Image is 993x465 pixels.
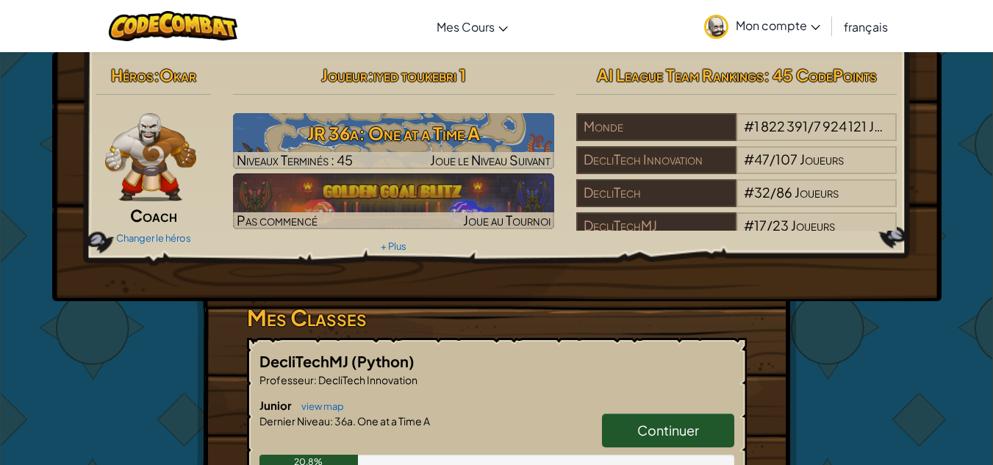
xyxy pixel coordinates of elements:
span: Junior [259,398,294,412]
span: Okar [159,65,196,85]
span: : 45 CodePoints [764,65,877,85]
span: 36a. [333,414,356,428]
a: français [836,7,895,46]
span: Professeur [259,373,314,386]
span: Niveaux Terminés : 45 [237,151,353,168]
h3: Mes Classes [247,301,747,334]
span: / [808,118,814,134]
div: DecliTechMJ [576,212,736,240]
img: Golden Goal [233,173,554,229]
span: français [844,19,888,35]
a: Joue le Niveau Suivant [233,113,554,169]
span: Coach [130,205,177,226]
span: Joue le Niveau Suivant [430,151,551,168]
span: 23 [772,217,789,234]
span: 107 [775,151,797,167]
div: DecliTech Innovation [576,146,736,174]
span: Pas commencé [237,212,318,228]
span: # [744,151,754,167]
span: Joueurs [791,217,835,234]
span: Joueurs [869,118,913,134]
span: / [767,217,772,234]
span: One at a Time A [356,414,430,428]
a: Mon compte [697,3,828,49]
span: / [770,151,775,167]
span: Mon compte [736,18,820,33]
span: Héros [111,65,154,85]
span: Continuer [637,422,699,439]
span: AI League Team Rankings [597,65,764,85]
span: / [770,184,776,201]
span: Joueur [321,65,368,85]
a: DecliTech Innovation#47/107Joueurs [576,160,897,177]
span: 17 [754,217,767,234]
a: Monde#1 822 391/7 924 121Joueurs [576,127,897,144]
span: (Python) [351,352,415,370]
a: Changer le héros [116,232,191,244]
span: : [314,373,317,386]
a: DecliTechMJ#17/23Joueurs [576,226,897,243]
span: 47 [754,151,770,167]
span: : [368,65,373,85]
img: JR 36a: One at a Time A [233,113,554,169]
span: DecliTech Innovation [317,373,417,386]
a: + Plus [381,240,406,252]
img: avatar [704,15,728,39]
span: 7 924 121 [814,118,867,134]
span: : [330,414,333,428]
span: DecliTechMJ [259,352,351,370]
span: 32 [754,184,770,201]
span: Joueurs [795,184,839,201]
span: Joueurs [800,151,844,167]
img: CodeCombat logo [109,11,237,41]
span: Dernier Niveau [259,414,330,428]
span: Joue au Tournoi [463,212,551,228]
span: # [744,217,754,234]
a: view map [294,400,344,412]
div: DecliTech [576,179,736,207]
h3: JR 36a: One at a Time A [233,117,554,150]
span: Mes Cours [437,19,495,35]
span: # [744,118,754,134]
span: 1 822 391 [754,118,808,134]
a: Pas commencéJoue au Tournoi [233,173,554,229]
span: : [154,65,159,85]
a: Mes Cours [429,7,515,46]
span: # [744,184,754,201]
span: 86 [776,184,792,201]
div: Monde [576,113,736,141]
img: goliath-pose.png [105,113,197,201]
a: DecliTech#32/86Joueurs [576,193,897,210]
span: iyed toukebri 1 [373,65,466,85]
